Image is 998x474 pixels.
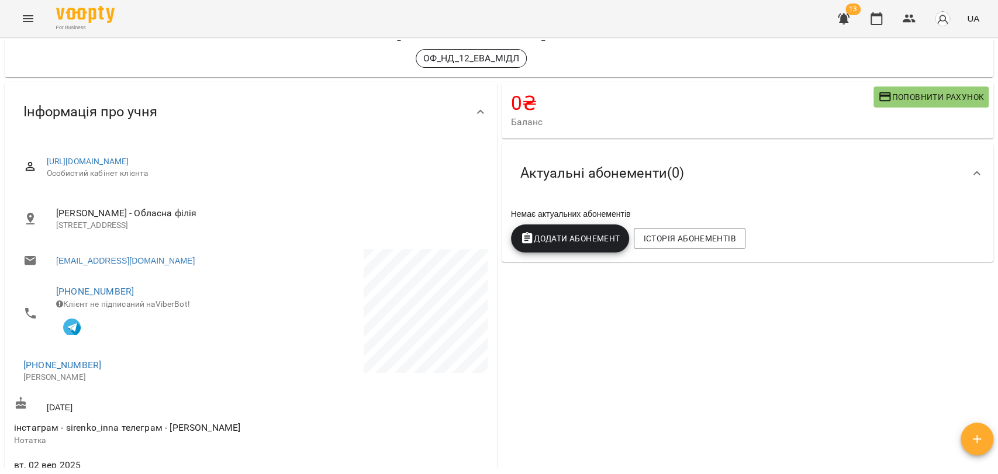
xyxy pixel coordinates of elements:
span: Історія абонементів [643,231,735,245]
div: Актуальні абонементи(0) [502,143,994,203]
p: ОФ_НД_12_ЕВА_МІДЛ [423,51,520,65]
button: UA [962,8,984,29]
span: 13 [845,4,861,15]
a: [PHONE_NUMBER] [23,359,101,371]
a: [EMAIL_ADDRESS][DOMAIN_NAME] [56,255,195,267]
span: вт, 02 вер 2025 [14,458,248,472]
span: UA [967,12,979,25]
span: Особистий кабінет клієнта [47,168,478,179]
span: Баланс [511,115,873,129]
span: For Business [56,24,115,32]
button: Клієнт підписаний на VooptyBot [56,310,88,342]
button: Menu [14,5,42,33]
a: [URL][DOMAIN_NAME] [47,157,129,166]
img: Telegram [63,319,81,336]
span: Інформація про учня [23,103,157,121]
div: [DATE] [12,394,251,416]
div: Інформація про учня [5,82,497,142]
button: Додати Абонемент [511,224,630,252]
span: Додати Абонемент [520,231,620,245]
button: Поповнити рахунок [873,87,989,108]
span: Клієнт не підписаний на ViberBot! [56,299,190,309]
div: Немає актуальних абонементів [509,206,987,222]
img: Voopty Logo [56,6,115,23]
span: Поповнити рахунок [878,90,984,104]
div: ОФ_НД_12_ЕВА_МІДЛ [416,49,527,68]
span: Актуальні абонементи ( 0 ) [520,164,684,182]
h4: 0 ₴ [511,91,873,115]
img: avatar_s.png [934,11,951,27]
span: [PERSON_NAME] - Обласна філія [56,206,478,220]
a: [PHONE_NUMBER] [56,286,134,297]
span: інстаграм - sirenko_inna телеграм - [PERSON_NAME] [14,422,240,433]
button: Історія абонементів [634,228,745,249]
p: Нотатка [14,435,248,447]
p: [PERSON_NAME] [23,372,239,383]
p: [STREET_ADDRESS] [56,220,478,231]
